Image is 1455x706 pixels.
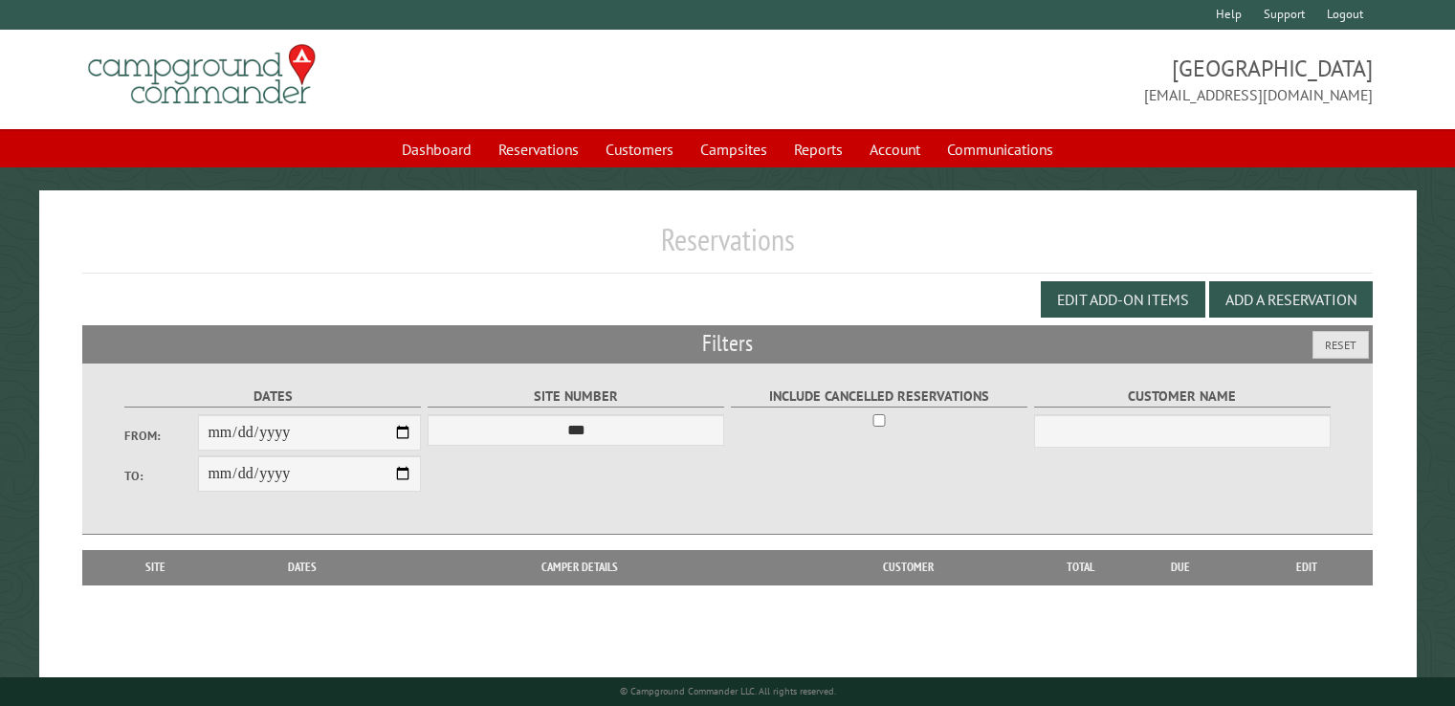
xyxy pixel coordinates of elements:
th: Due [1119,550,1242,585]
a: Account [858,131,932,167]
a: Dashboard [390,131,483,167]
button: Reset [1312,331,1369,359]
label: From: [124,427,199,445]
th: Site [92,550,219,585]
th: Dates [219,550,386,585]
a: Reservations [487,131,590,167]
button: Add a Reservation [1209,281,1373,318]
label: Customer Name [1034,386,1332,408]
label: Include Cancelled Reservations [731,386,1028,408]
label: Site Number [428,386,725,408]
th: Camper Details [386,550,774,585]
th: Total [1043,550,1119,585]
th: Customer [774,550,1043,585]
label: Dates [124,386,422,408]
small: © Campground Commander LLC. All rights reserved. [620,685,836,697]
h1: Reservations [82,221,1373,274]
span: [GEOGRAPHIC_DATA] [EMAIL_ADDRESS][DOMAIN_NAME] [728,53,1373,106]
a: Reports [783,131,854,167]
a: Campsites [689,131,779,167]
a: Customers [594,131,685,167]
a: Communications [936,131,1065,167]
img: Campground Commander [82,37,321,112]
th: Edit [1242,550,1373,585]
h2: Filters [82,325,1373,362]
label: To: [124,467,199,485]
button: Edit Add-on Items [1041,281,1205,318]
